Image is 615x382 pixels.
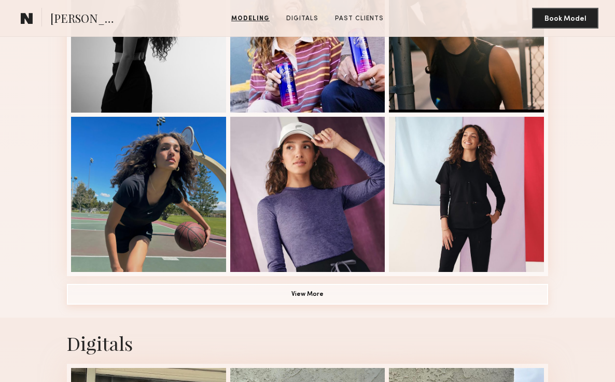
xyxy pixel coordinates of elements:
a: Digitals [282,14,323,23]
div: Digitals [67,330,548,356]
button: Book Model [532,8,598,29]
a: Past Clients [331,14,388,23]
a: Book Model [532,13,598,22]
a: Modeling [227,14,274,23]
button: View More [67,284,548,305]
span: [PERSON_NAME] [50,10,122,29]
